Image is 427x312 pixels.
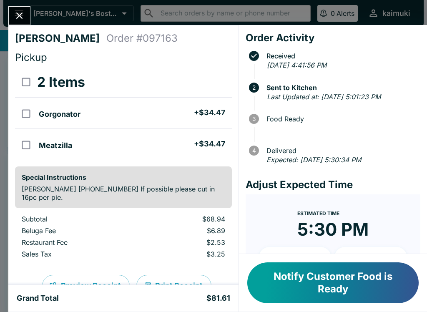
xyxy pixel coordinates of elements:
[17,293,59,303] h5: Grand Total
[194,139,225,149] h5: + $34.47
[22,215,130,223] p: Subtotal
[247,262,419,303] button: Notify Customer Food is Ready
[246,32,420,44] h4: Order Activity
[22,250,130,258] p: Sales Tax
[15,215,232,262] table: orders table
[42,275,130,297] button: Preview Receipt
[206,293,230,303] h5: $81.61
[143,226,225,235] p: $6.89
[22,238,130,247] p: Restaurant Fee
[246,179,420,191] h4: Adjust Expected Time
[15,67,232,160] table: orders table
[143,215,225,223] p: $68.94
[267,93,381,101] em: Last Updated at: [DATE] 5:01:23 PM
[22,185,225,201] p: [PERSON_NAME] [PHONE_NUMBER] If possible please cut in 16pc per pie.
[252,116,256,122] text: 3
[136,275,211,297] button: Print Receipt
[143,250,225,258] p: $3.25
[39,141,72,151] h5: Meatzilla
[262,115,420,123] span: Food Ready
[262,52,420,60] span: Received
[266,156,361,164] em: Expected: [DATE] 5:30:34 PM
[143,238,225,247] p: $2.53
[262,84,420,91] span: Sent to Kitchen
[37,74,85,91] h3: 2 Items
[15,51,47,63] span: Pickup
[259,247,332,268] button: + 10
[297,219,369,240] time: 5:30 PM
[267,61,327,69] em: [DATE] 4:41:56 PM
[252,147,256,154] text: 4
[334,247,407,268] button: + 20
[252,84,256,91] text: 2
[15,32,106,45] h4: [PERSON_NAME]
[22,226,130,235] p: Beluga Fee
[39,109,80,119] h5: Gorgonator
[194,108,225,118] h5: + $34.47
[22,173,225,181] h6: Special Instructions
[9,7,30,25] button: Close
[262,147,420,154] span: Delivered
[106,32,178,45] h4: Order # 097163
[297,210,339,216] span: Estimated Time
